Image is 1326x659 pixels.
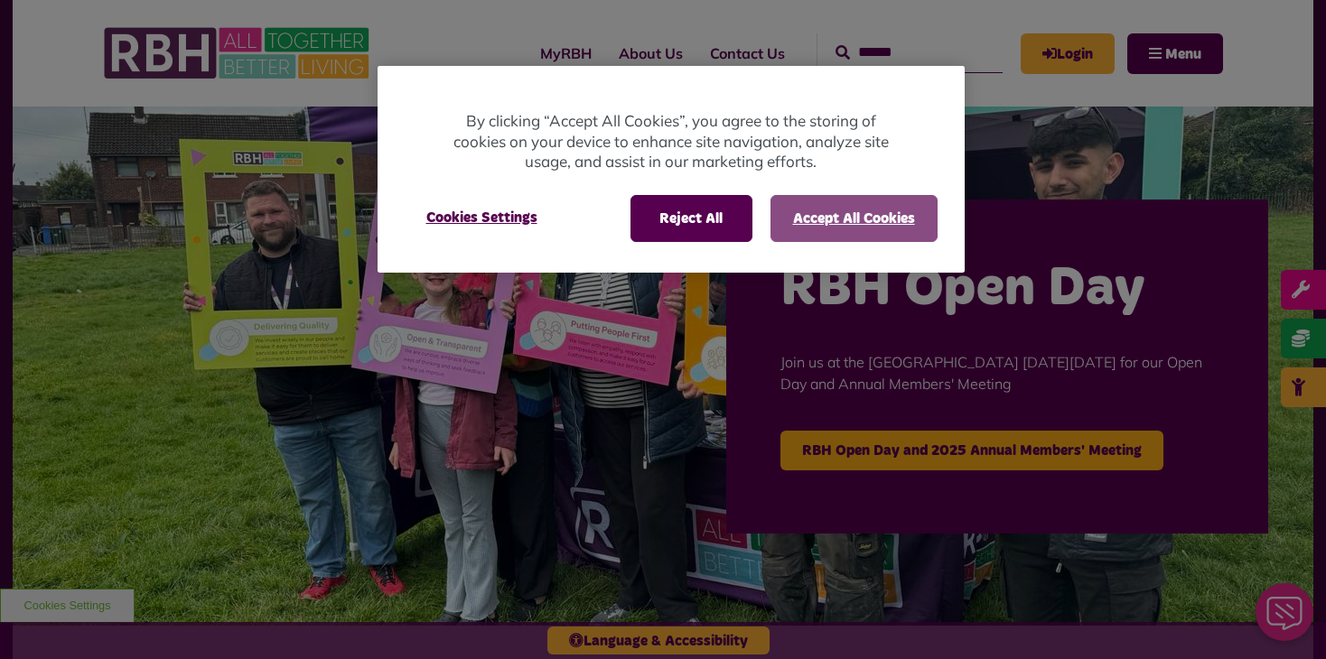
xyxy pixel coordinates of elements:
button: Accept All Cookies [770,195,938,242]
div: Privacy [378,66,965,273]
p: By clicking “Accept All Cookies”, you agree to the storing of cookies on your device to enhance s... [450,111,892,172]
div: Cookie banner [378,66,965,273]
div: Close Web Assistant [11,5,69,63]
button: Reject All [630,195,752,242]
button: Cookies Settings [405,195,559,240]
